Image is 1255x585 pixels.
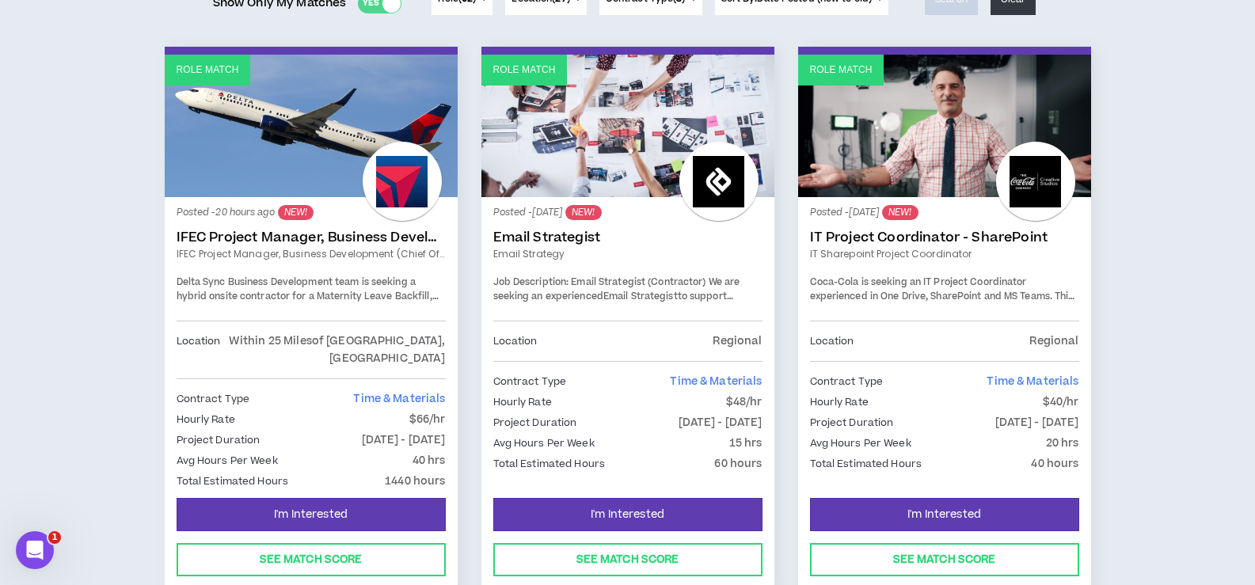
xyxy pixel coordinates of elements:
[995,414,1079,431] p: [DATE] - [DATE]
[220,332,445,367] p: Within 25 Miles of [GEOGRAPHIC_DATA], [GEOGRAPHIC_DATA]
[177,431,261,449] p: Project Duration
[810,414,894,431] p: Project Duration
[810,455,922,473] p: Total Estimated Hours
[493,455,606,473] p: Total Estimated Hours
[810,332,854,350] p: Location
[177,205,446,220] p: Posted - 20 hours ago
[493,247,763,261] a: Email Strategy
[493,230,763,245] a: Email Strategist
[714,455,762,473] p: 60 hours
[729,435,763,452] p: 15 hrs
[385,473,445,490] p: 1440 hours
[798,55,1091,197] a: Role Match
[353,391,445,407] span: Time & Materials
[493,275,706,289] strong: Job Description: Email Strategist (Contractor)
[274,507,348,522] span: I'm Interested
[591,507,664,522] span: I'm Interested
[713,332,762,350] p: Regional
[493,205,763,220] p: Posted - [DATE]
[493,373,567,390] p: Contract Type
[810,230,1079,245] a: IT Project Coordinator - SharePoint
[810,393,869,411] p: Hourly Rate
[177,275,439,331] span: Delta Sync Business Development team is seeking a hybrid onsite contractor for a Maternity Leave ...
[16,531,54,569] iframe: Intercom live chat
[177,543,446,576] button: See Match Score
[810,275,1075,344] span: Coca-Cola is seeking an IT Project Coordinator experienced in One Drive, SharePoint and MS Teams....
[362,431,446,449] p: [DATE] - [DATE]
[177,230,446,245] a: IFEC Project Manager, Business Development (Chief of Staff)
[177,247,446,261] a: IFEC Project Manager, Business Development (Chief of Staff)
[177,473,289,490] p: Total Estimated Hours
[493,414,577,431] p: Project Duration
[177,452,278,469] p: Avg Hours Per Week
[413,452,446,469] p: 40 hrs
[810,373,884,390] p: Contract Type
[493,275,740,303] span: We are seeking an experienced
[810,63,873,78] p: Role Match
[603,290,678,303] strong: Email Strategist
[177,332,221,367] p: Location
[177,411,235,428] p: Hourly Rate
[493,498,763,531] button: I'm Interested
[726,393,763,411] p: $48/hr
[493,543,763,576] button: See Match Score
[679,414,763,431] p: [DATE] - [DATE]
[177,498,446,531] button: I'm Interested
[409,411,446,428] p: $66/hr
[493,332,538,350] p: Location
[882,205,918,220] sup: NEW!
[810,435,911,452] p: Avg Hours Per Week
[177,390,250,408] p: Contract Type
[1046,435,1079,452] p: 20 hrs
[810,247,1079,261] a: IT Sharepoint Project Coordinator
[493,435,595,452] p: Avg Hours Per Week
[1029,332,1078,350] p: Regional
[1031,455,1078,473] p: 40 hours
[165,55,458,197] a: Role Match
[810,498,1079,531] button: I'm Interested
[481,55,774,197] a: Role Match
[493,393,552,411] p: Hourly Rate
[907,507,981,522] span: I'm Interested
[278,205,314,220] sup: NEW!
[810,205,1079,220] p: Posted - [DATE]
[177,63,239,78] p: Role Match
[1043,393,1079,411] p: $40/hr
[670,374,762,389] span: Time & Materials
[48,531,61,544] span: 1
[987,374,1078,389] span: Time & Materials
[493,63,556,78] p: Role Match
[565,205,601,220] sup: NEW!
[810,543,1079,576] button: See Match Score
